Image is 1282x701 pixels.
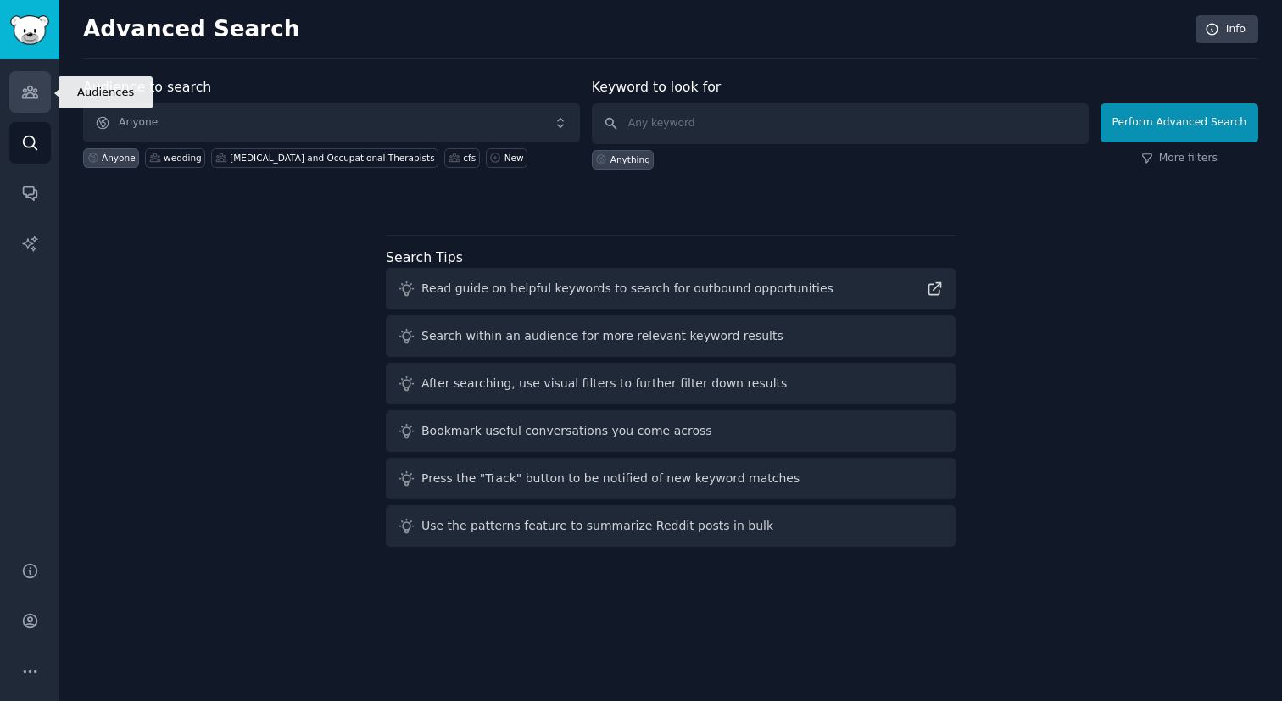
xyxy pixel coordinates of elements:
[486,148,527,168] a: New
[592,79,722,95] label: Keyword to look for
[10,15,49,45] img: GummySearch logo
[610,153,650,165] div: Anything
[83,16,1186,43] h2: Advanced Search
[102,152,136,164] div: Anyone
[230,152,434,164] div: [MEDICAL_DATA] and Occupational Therapists
[1101,103,1258,142] button: Perform Advanced Search
[421,470,800,487] div: Press the "Track" button to be notified of new keyword matches
[504,152,524,164] div: New
[421,422,712,440] div: Bookmark useful conversations you come across
[1196,15,1258,44] a: Info
[421,517,773,535] div: Use the patterns feature to summarize Reddit posts in bulk
[1141,151,1218,166] a: More filters
[83,79,211,95] label: Audience to search
[164,152,202,164] div: wedding
[386,249,463,265] label: Search Tips
[421,280,833,298] div: Read guide on helpful keywords to search for outbound opportunities
[421,327,783,345] div: Search within an audience for more relevant keyword results
[463,152,476,164] div: cfs
[83,103,580,142] button: Anyone
[421,375,787,392] div: After searching, use visual filters to further filter down results
[592,103,1089,144] input: Any keyword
